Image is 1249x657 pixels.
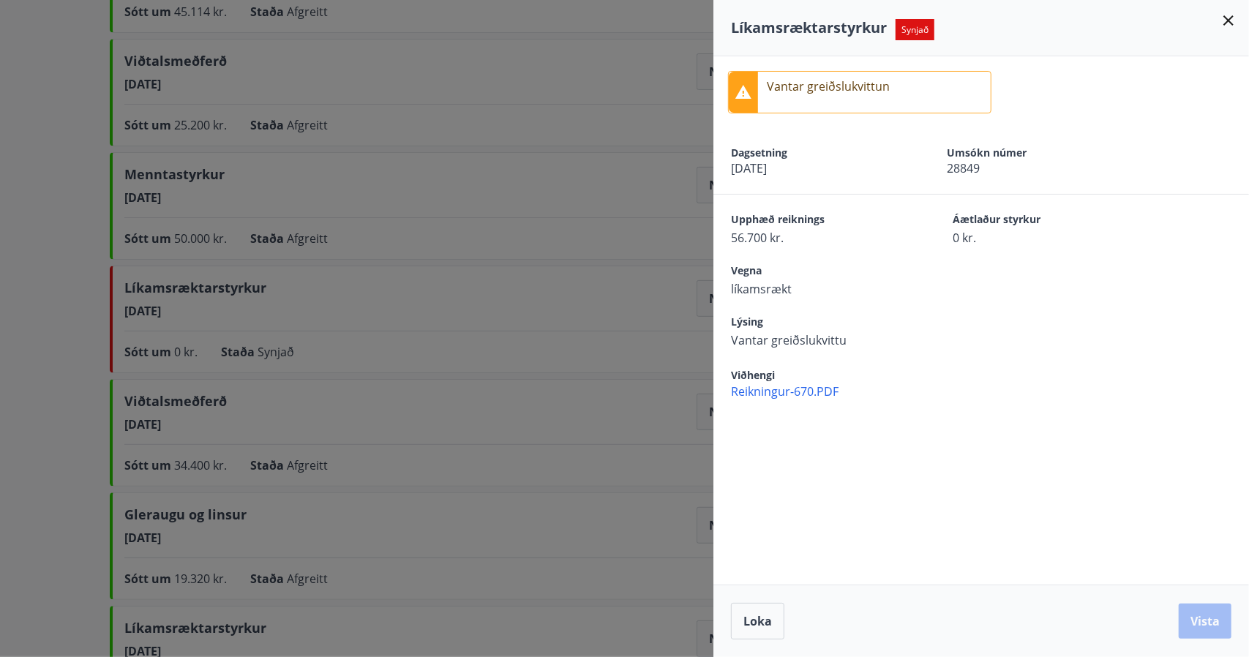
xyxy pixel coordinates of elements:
[731,263,902,281] span: Vegna
[948,146,1113,160] span: Umsókn númer
[953,212,1125,230] span: Áætlaður styrkur
[731,383,1249,399] span: Reikningur-670.PDF
[767,78,890,95] p: Vantar greiðslukvittun
[731,603,784,639] button: Loka
[731,146,896,160] span: Dagsetning
[731,160,896,176] span: [DATE]
[743,613,772,629] span: Loka
[731,212,902,230] span: Upphæð reiknings
[731,230,902,246] span: 56.700 kr.
[896,19,934,40] span: Synjað
[731,368,775,382] span: Viðhengi
[731,332,902,348] span: Vantar greiðslukvittu
[948,160,1113,176] span: 28849
[731,281,902,297] span: líkamsrækt
[953,230,1125,246] span: 0 kr.
[731,18,887,37] span: Líkamsræktarstyrkur
[731,315,902,332] span: Lýsing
